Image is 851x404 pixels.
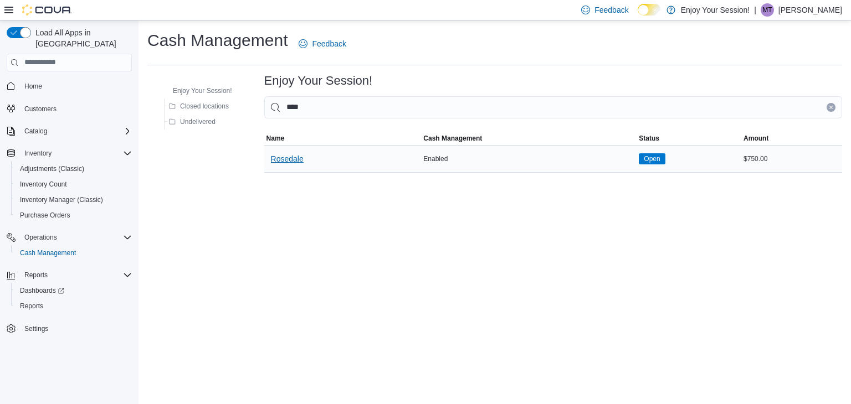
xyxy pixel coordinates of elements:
span: Reports [20,268,132,282]
span: Status [639,134,659,143]
span: Cash Management [423,134,482,143]
a: Adjustments (Classic) [16,162,89,175]
button: Adjustments (Classic) [11,161,136,177]
a: Customers [20,102,61,116]
button: Status [637,132,741,145]
span: Open [644,154,660,164]
a: Feedback [294,33,350,55]
span: Purchase Orders [20,211,70,220]
h3: Enjoy Your Session! [264,74,373,87]
span: Inventory [24,149,52,158]
nav: Complex example [7,74,132,366]
a: Reports [16,299,48,313]
span: Settings [20,322,132,335]
a: Cash Management [16,246,80,260]
span: Inventory Count [20,180,67,189]
span: Closed locations [180,102,229,111]
span: Operations [24,233,57,242]
span: Name [266,134,285,143]
span: Home [24,82,42,91]
span: Open [639,153,665,164]
span: Amount [744,134,768,143]
span: Cash Management [16,246,132,260]
span: Catalog [20,125,132,138]
a: Settings [20,322,53,335]
button: Name [264,132,422,145]
div: $750.00 [741,152,842,165]
span: Feedback [312,38,346,49]
p: | [754,3,756,17]
button: Inventory Manager (Classic) [11,192,136,208]
span: Reports [20,302,43,310]
span: Load All Apps in [GEOGRAPHIC_DATA] [31,27,132,49]
a: Inventory Count [16,178,71,191]
span: MT [762,3,772,17]
span: Adjustments (Classic) [20,164,84,173]
span: Operations [20,231,132,244]
button: Inventory [20,147,56,160]
button: Catalog [20,125,52,138]
span: Rosedale [271,153,304,164]
button: Reports [2,267,136,283]
input: Dark Mode [638,4,661,15]
a: Purchase Orders [16,209,75,222]
a: Dashboards [16,284,69,297]
button: Closed locations [165,100,233,113]
button: Cash Management [11,245,136,261]
button: Reports [20,268,52,282]
button: Inventory Count [11,177,136,192]
div: Matthew Topic [761,3,774,17]
button: Rosedale [266,148,308,170]
button: Cash Management [421,132,637,145]
button: Undelivered [165,115,220,128]
span: Adjustments (Classic) [16,162,132,175]
button: Inventory [2,146,136,161]
button: Purchase Orders [11,208,136,223]
span: Inventory Manager (Classic) [20,195,103,204]
span: Settings [24,324,48,333]
p: Enjoy Your Session! [681,3,750,17]
button: Reports [11,298,136,314]
span: Dashboards [20,286,64,295]
span: Customers [24,105,57,113]
a: Dashboards [11,283,136,298]
button: Amount [741,132,842,145]
button: Customers [2,101,136,117]
button: Operations [2,230,136,245]
p: [PERSON_NAME] [778,3,842,17]
button: Catalog [2,123,136,139]
span: Feedback [594,4,628,15]
span: Reports [16,299,132,313]
input: This is a search bar. As you type, the results lower in the page will automatically filter. [264,96,842,118]
span: Enjoy Your Session! [173,86,232,95]
h1: Cash Management [147,29,288,51]
div: Enabled [421,152,637,165]
span: Cash Management [20,248,76,257]
button: Clear input [827,103,835,112]
span: Purchase Orders [16,209,132,222]
span: Undelivered [180,117,216,126]
span: Customers [20,102,132,116]
span: Dashboards [16,284,132,297]
span: Home [20,79,132,93]
span: Inventory Manager (Classic) [16,193,132,206]
img: Cova [22,4,72,15]
span: Inventory [20,147,132,160]
a: Home [20,80,47,93]
span: Reports [24,271,48,279]
button: Settings [2,320,136,336]
a: Inventory Manager (Classic) [16,193,107,206]
button: Enjoy Your Session! [157,84,237,97]
span: Catalog [24,127,47,136]
span: Inventory Count [16,178,132,191]
button: Home [2,78,136,94]
button: Operations [20,231,61,244]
